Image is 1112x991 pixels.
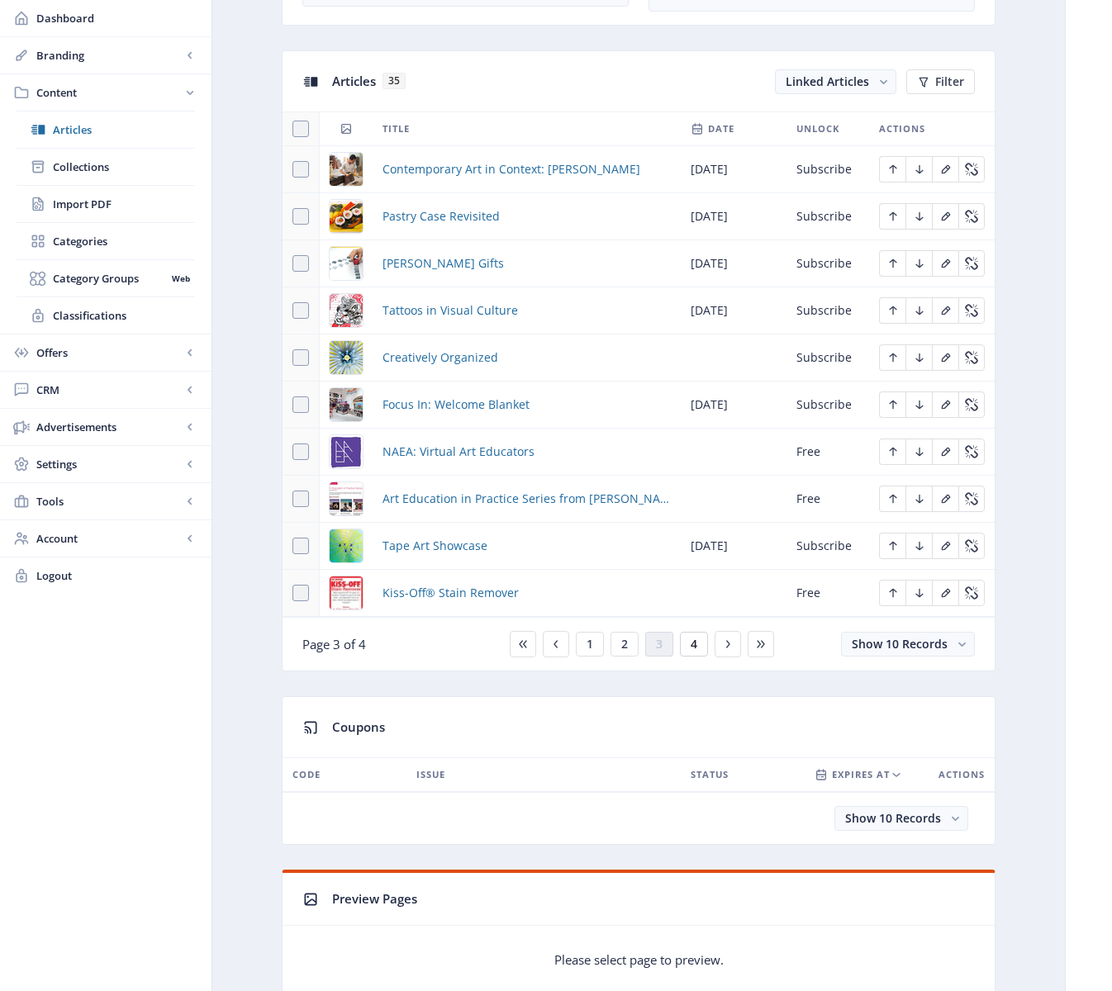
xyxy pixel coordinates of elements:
[36,84,182,101] span: Content
[905,443,932,458] a: Edit page
[958,254,985,270] a: Edit page
[786,476,869,523] td: Free
[53,159,195,175] span: Collections
[383,536,487,556] a: Tape Art Showcase
[17,297,195,334] a: Classifications
[932,443,958,458] a: Edit page
[879,490,905,505] a: Edit page
[932,349,958,364] a: Edit page
[36,344,182,361] span: Offers
[905,160,932,176] a: Edit page
[36,47,182,64] span: Branding
[681,382,786,429] td: [DATE]
[775,69,896,94] button: Linked Articles
[383,254,504,273] span: [PERSON_NAME] Gifts
[383,301,518,320] a: Tattoos in Visual Culture
[330,341,363,374] img: 64683806-2caf-487a-897f-12e5ac387a91.png
[681,287,786,334] td: [DATE]
[935,75,964,88] span: Filter
[905,537,932,552] a: Edit page
[786,240,869,287] td: Subscribe
[36,456,182,472] span: Settings
[330,529,363,562] img: ffc055aa-e06f-4bd3-93a9-256e734bfd37.png
[932,160,958,176] a: Edit page
[36,382,182,398] span: CRM
[383,489,671,509] span: Art Education in Practice Series from [PERSON_NAME]
[17,111,195,148] a: Articles
[958,537,985,552] a: Edit page
[879,119,925,139] span: Actions
[621,638,628,651] span: 2
[383,442,535,462] a: NAEA: Virtual Art Educators
[383,583,519,603] a: Kiss-Off® Stain Remover
[786,523,869,570] td: Subscribe
[332,73,376,89] span: Articles
[681,146,786,193] td: [DATE]
[691,765,729,785] span: STATUS
[852,636,948,652] span: Show 10 Records
[879,396,905,411] a: Edit page
[786,146,869,193] td: Subscribe
[958,490,985,505] a: Edit page
[841,632,975,657] button: Show 10 Records
[932,254,958,270] a: Edit page
[282,696,996,845] app-collection-view: Coupons
[905,396,932,411] a: Edit page
[53,233,195,249] span: Categories
[932,490,958,505] a: Edit page
[939,765,985,785] span: Actions
[17,223,195,259] a: Categories
[292,765,321,785] span: CODE
[383,159,640,179] a: Contemporary Art in Context: [PERSON_NAME]
[383,395,530,415] a: Focus In: Welcome Blanket
[832,765,890,785] span: EXPIRES AT
[932,207,958,223] a: Edit page
[282,50,996,671] app-collection-view: Articles
[36,567,198,584] span: Logout
[36,493,182,510] span: Tools
[905,584,932,600] a: Edit page
[383,348,498,367] a: Creatively Organized
[330,153,363,186] img: 9a2ae297-45dd-41e6-a8a7-60ea1d48f871.png
[958,160,985,176] a: Edit page
[36,530,182,547] span: Account
[53,270,166,287] span: Category Groups
[905,490,932,505] a: Edit page
[905,301,932,317] a: Edit page
[680,632,708,657] button: 4
[845,810,941,826] span: Show 10 Records
[330,435,363,468] img: 40394c45-a66a-4065-9b9f-bfca10a6367a.png
[786,382,869,429] td: Subscribe
[879,301,905,317] a: Edit page
[383,206,500,226] a: Pastry Case Revisited
[906,69,975,94] button: Filter
[879,584,905,600] a: Edit page
[786,287,869,334] td: Subscribe
[166,270,195,287] nb-badge: Web
[708,119,734,139] span: Date
[681,193,786,240] td: [DATE]
[36,419,182,435] span: Advertisements
[645,632,673,657] button: 3
[53,196,195,212] span: Import PDF
[691,638,697,651] span: 4
[332,718,385,735] span: Coupons
[958,443,985,458] a: Edit page
[932,301,958,317] a: Edit page
[330,247,363,280] img: c4f624cd-ad93-4be6-adf6-8b88d04b99d5.png
[383,119,410,139] span: Title
[786,73,869,89] span: Linked Articles
[932,537,958,552] a: Edit page
[681,240,786,287] td: [DATE]
[879,254,905,270] a: Edit page
[879,443,905,458] a: Edit page
[879,160,905,176] a: Edit page
[796,119,839,139] span: Unlock
[656,638,663,651] span: 3
[53,121,195,138] span: Articles
[932,584,958,600] a: Edit page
